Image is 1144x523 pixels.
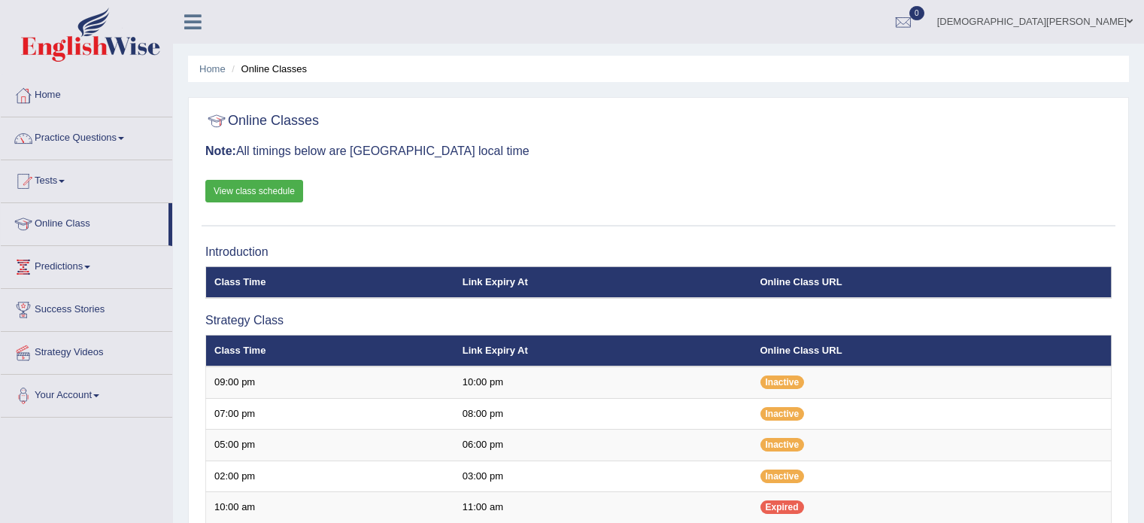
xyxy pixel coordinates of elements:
[752,335,1112,366] th: Online Class URL
[909,6,924,20] span: 0
[206,366,454,398] td: 09:00 pm
[454,366,752,398] td: 10:00 pm
[206,461,454,492] td: 02:00 pm
[454,461,752,492] td: 03:00 pm
[206,335,454,366] th: Class Time
[1,117,172,155] a: Practice Questions
[206,398,454,430] td: 07:00 pm
[205,110,319,132] h2: Online Classes
[760,500,804,514] span: Expired
[205,245,1112,259] h3: Introduction
[199,63,226,74] a: Home
[205,180,303,202] a: View class schedule
[206,266,454,298] th: Class Time
[760,438,805,452] span: Inactive
[1,246,172,284] a: Predictions
[205,144,236,157] b: Note:
[205,144,1112,158] h3: All timings below are [GEOGRAPHIC_DATA] local time
[760,470,805,483] span: Inactive
[454,266,752,298] th: Link Expiry At
[760,407,805,421] span: Inactive
[1,74,172,112] a: Home
[206,430,454,461] td: 05:00 pm
[454,335,752,366] th: Link Expiry At
[1,289,172,327] a: Success Stories
[228,62,307,76] li: Online Classes
[760,376,805,389] span: Inactive
[752,266,1112,298] th: Online Class URL
[1,375,172,412] a: Your Account
[1,332,172,369] a: Strategy Videos
[1,203,168,241] a: Online Class
[205,314,1112,327] h3: Strategy Class
[454,398,752,430] td: 08:00 pm
[454,430,752,461] td: 06:00 pm
[1,160,172,198] a: Tests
